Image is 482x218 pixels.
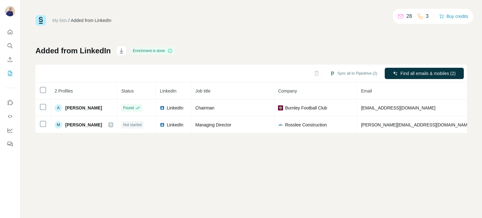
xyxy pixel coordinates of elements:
span: Email [361,88,372,93]
span: 2 Profiles [55,88,73,93]
img: Avatar [5,6,15,16]
span: Rosslee Construction [285,122,327,128]
span: Chairman [195,105,214,110]
span: [PERSON_NAME] [65,122,102,128]
button: Use Surfe on LinkedIn [5,97,15,108]
button: Feedback [5,138,15,150]
span: Job title [195,88,210,93]
img: Surfe Logo [35,15,46,26]
div: Enrichment is done [131,47,174,55]
img: company-logo [278,122,283,127]
button: My lists [5,68,15,79]
span: Company [278,88,297,93]
img: company-logo [278,105,283,110]
img: LinkedIn logo [160,105,165,110]
img: LinkedIn logo [160,122,165,127]
button: Enrich CSV [5,54,15,65]
span: Burnley Football Club [285,105,327,111]
span: Not started [123,122,142,128]
span: LinkedIn [167,105,183,111]
div: Added from LinkedIn [71,17,111,24]
p: 28 [406,13,412,20]
div: M [55,121,62,129]
button: Sync all to Pipedrive (2) [325,69,382,78]
button: Search [5,40,15,51]
li: / [68,17,70,24]
a: My lists [52,18,67,23]
p: 3 [426,13,429,20]
span: [EMAIL_ADDRESS][DOMAIN_NAME] [361,105,435,110]
span: Find all emails & mobiles (2) [400,70,456,77]
span: LinkedIn [167,122,183,128]
div: A [55,104,62,112]
button: Dashboard [5,125,15,136]
button: Buy credits [439,12,468,21]
span: [PERSON_NAME] [65,105,102,111]
span: Managing Director [195,122,231,127]
button: Quick start [5,26,15,38]
span: Found [123,105,134,111]
button: Use Surfe API [5,111,15,122]
span: LinkedIn [160,88,176,93]
h1: Added from LinkedIn [35,46,111,56]
span: [PERSON_NAME][EMAIL_ADDRESS][DOMAIN_NAME] [361,122,471,127]
button: Find all emails & mobiles (2) [385,68,464,79]
span: Status [121,88,134,93]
